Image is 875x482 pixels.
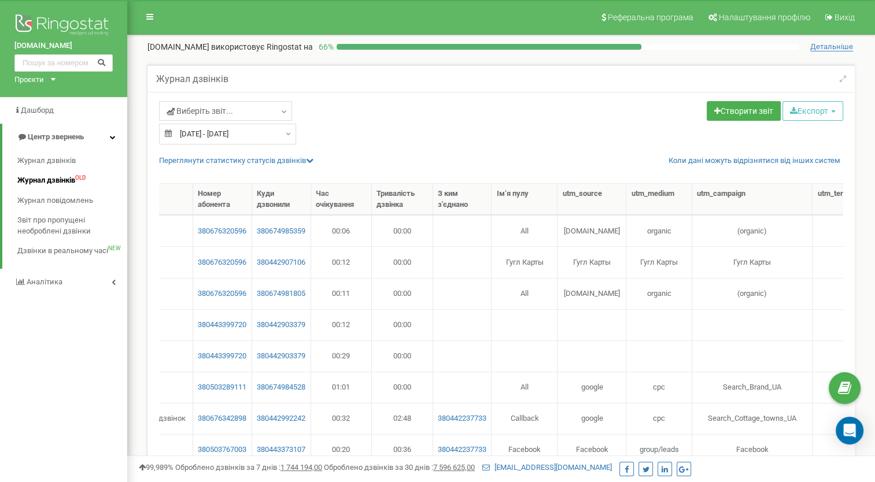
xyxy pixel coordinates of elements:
th: Куди дзвонили [252,184,311,215]
td: organic [626,215,692,246]
span: Оброблено дзвінків за 30 днів : [324,463,475,472]
span: Дашборд [21,106,54,114]
a: Журнал дзвінківOLD [17,170,127,191]
a: 380442907106 [257,257,306,268]
a: [DOMAIN_NAME] [14,40,113,51]
td: Search_Brand_UA [692,372,813,403]
a: Журнал дзвінків [17,151,127,171]
a: 380676320596 [198,288,247,299]
td: Search_Cottage_towns_UA [692,403,813,434]
th: Тривалість дзвінка [372,184,433,215]
span: Виберіть звіт... [167,105,233,117]
a: 380442237733 [438,413,487,424]
td: Гугл Карты [492,246,558,277]
td: google [558,403,626,434]
th: Ім‘я пулу [492,184,558,215]
a: 380442237733 [438,444,487,455]
span: Детальніше [810,42,853,51]
a: Центр звернень [2,124,127,151]
td: Гугл Карты [558,246,626,277]
td: 00:00 [372,309,433,340]
td: organic [626,278,692,309]
th: utm_sourcе [558,184,626,215]
span: Журнал повідомлень [17,195,93,206]
a: Дзвінки в реальному часіNEW [17,241,127,261]
td: 00:06 [311,215,372,246]
td: 02:48 [372,403,433,434]
td: 00:00 [372,340,433,372]
td: All [492,278,558,309]
a: 380676320596 [198,257,247,268]
a: 380676342898 [198,413,247,424]
td: 00:12 [311,309,372,340]
td: 00:36 [372,434,433,465]
a: 380674984528 [257,382,306,393]
span: Центр звернень [28,132,84,141]
span: Журнал дзвінків [17,155,76,166]
td: 00:12 [311,246,372,277]
a: 380503767003 [198,444,247,455]
a: 380443373107 [257,444,306,455]
span: використовує Ringostat на [211,42,313,51]
a: Переглянути статистику статусів дзвінків [159,156,313,165]
span: Вихід [835,13,855,22]
td: google [558,372,626,403]
td: group/leads [626,434,692,465]
a: 380503289111 [198,382,247,393]
a: 380676320596 [198,226,247,237]
td: 00:00 [372,215,433,246]
div: Open Intercom Messenger [836,417,863,444]
a: Створити звіт [707,101,781,121]
span: Налаштування профілю [719,13,810,22]
td: [DOMAIN_NAME] [558,278,626,309]
td: Гугл Карты [626,246,692,277]
a: 380442992242 [257,413,306,424]
input: Пошук за номером [14,54,113,72]
td: cpc [626,403,692,434]
td: All [492,372,558,403]
th: Час очікування [311,184,372,215]
h5: Журнал дзвінків [156,74,228,84]
td: Callback [492,403,558,434]
img: Ringostat logo [14,12,113,40]
td: 00:00 [372,372,433,403]
td: 00:11 [311,278,372,309]
a: [EMAIL_ADDRESS][DOMAIN_NAME] [482,463,612,472]
td: Facebook [492,434,558,465]
td: Facebook [692,434,813,465]
td: (organic) [692,278,813,309]
a: 380442903379 [257,320,306,331]
u: 7 596 625,00 [433,463,475,472]
th: Номер абонента [193,184,252,215]
a: Звіт про пропущені необроблені дзвінки [17,210,127,241]
p: 66 % [313,41,337,53]
a: Коли дані можуть відрізнятися вiд інших систем [669,155,840,166]
td: 01:01 [311,372,372,403]
a: 380443399720 [198,320,247,331]
td: All [492,215,558,246]
span: Дзвінки в реальному часі [17,246,108,257]
span: Оброблено дзвінків за 7 днів : [175,463,322,472]
th: utm_mеdium [626,184,692,215]
td: 00:00 [372,246,433,277]
a: 380442903379 [257,351,306,362]
a: 380674981805 [257,288,306,299]
th: utm_cаmpaign [692,184,813,215]
span: 99,989% [139,463,173,472]
a: Виберіть звіт... [159,101,292,121]
button: Експорт [782,101,843,121]
td: [DOMAIN_NAME] [558,215,626,246]
a: 380443399720 [198,351,247,362]
span: Аналiтика [27,277,62,286]
td: 00:00 [372,278,433,309]
th: З ким з'єднано [433,184,492,215]
td: 00:29 [311,340,372,372]
td: cpc [626,372,692,403]
a: Журнал повідомлень [17,191,127,211]
p: [DOMAIN_NAME] [147,41,313,53]
td: (organic) [692,215,813,246]
span: Реферальна програма [608,13,693,22]
u: 1 744 194,00 [280,463,322,472]
div: Проєкти [14,75,44,86]
td: 00:32 [311,403,372,434]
